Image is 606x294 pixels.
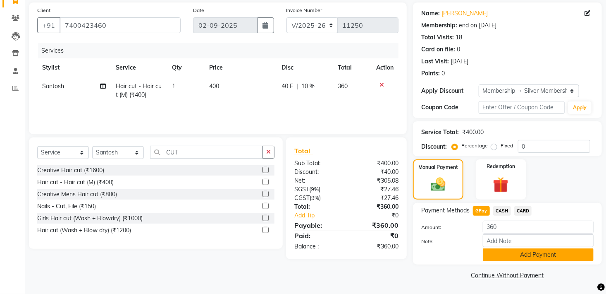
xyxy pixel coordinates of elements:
div: ₹40.00 [346,168,405,176]
div: Points: [421,69,440,78]
label: Percentage [461,142,488,149]
input: Amount [483,221,594,234]
button: Add Payment [483,248,594,261]
label: Fixed [501,142,513,149]
div: Balance : [288,242,346,251]
label: Manual Payment [418,164,458,171]
div: Hair cut - Hair cut (M) (₹400) [37,178,114,187]
span: Total [294,147,313,155]
input: Enter Offer / Coupon Code [479,101,565,114]
label: Note: [415,238,477,245]
div: Apply Discount [421,87,479,95]
span: 360 [338,82,348,90]
span: Santosh [42,82,64,90]
div: Total: [288,202,346,211]
label: Amount: [415,224,477,231]
div: Girls Hair cut (Wash + Blowdry) (₹1000) [37,214,143,223]
div: Nails - Cut, File (₹150) [37,202,96,211]
a: [PERSON_NAME] [441,9,488,18]
div: [DATE] [451,57,468,66]
div: Membership: [421,21,457,30]
div: Net: [288,176,346,185]
div: 0 [457,45,460,54]
div: ₹400.00 [462,128,484,137]
button: Apply [568,101,592,114]
th: Action [371,58,398,77]
div: Payable: [288,220,346,230]
div: Total Visits: [421,33,454,42]
div: ( ) [288,194,346,202]
input: Search by Name/Mobile/Email/Code [60,17,181,33]
div: ₹27.46 [346,194,405,202]
a: Add Tip [288,211,356,220]
img: _cash.svg [426,176,450,193]
span: SGST [294,186,309,193]
div: ₹400.00 [346,159,405,168]
div: Creative Hair cut (₹1600) [37,166,104,175]
div: ₹360.00 [346,202,405,211]
span: CARD [514,206,532,216]
span: Payment Methods [421,206,470,215]
span: CASH [493,206,511,216]
span: 400 [210,82,219,90]
div: Last Visit: [421,57,449,66]
div: Paid: [288,231,346,241]
div: ( ) [288,185,346,194]
div: ₹27.46 [346,185,405,194]
span: 40 F [282,82,293,91]
th: Price [205,58,277,77]
div: Discount: [421,142,447,151]
th: Stylist [37,58,111,77]
div: 0 [441,69,445,78]
span: Hair cut - Hair cut (M) (₹400) [116,82,162,99]
div: Sub Total: [288,159,346,168]
div: Service Total: [421,128,459,137]
div: ₹0 [346,231,405,241]
div: end on [DATE] [459,21,496,30]
label: Redemption [487,163,515,170]
span: 10 % [301,82,315,91]
label: Date [193,7,204,14]
div: 18 [456,33,462,42]
div: ₹360.00 [346,242,405,251]
div: ₹0 [356,211,405,220]
span: CGST [294,194,310,202]
span: 1 [172,82,175,90]
img: _gift.svg [488,175,513,195]
label: Invoice Number [286,7,322,14]
div: Services [38,43,405,58]
div: Coupon Code [421,103,479,112]
label: Client [37,7,50,14]
span: 9% [311,186,319,193]
button: +91 [37,17,60,33]
div: Discount: [288,168,346,176]
div: ₹305.08 [346,176,405,185]
th: Disc [277,58,333,77]
th: Service [111,58,167,77]
div: Card on file: [421,45,455,54]
div: Name: [421,9,440,18]
th: Qty [167,58,205,77]
span: 9% [311,195,319,201]
div: ₹360.00 [346,220,405,230]
input: Search or Scan [150,146,263,159]
span: | [296,82,298,91]
div: Hair cut (Wash + Blow dry) (₹1200) [37,226,131,235]
span: GPay [473,206,490,216]
div: Creative Mens Hair cut (₹800) [37,190,117,199]
th: Total [333,58,371,77]
a: Continue Without Payment [415,271,600,280]
input: Add Note [483,234,594,247]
